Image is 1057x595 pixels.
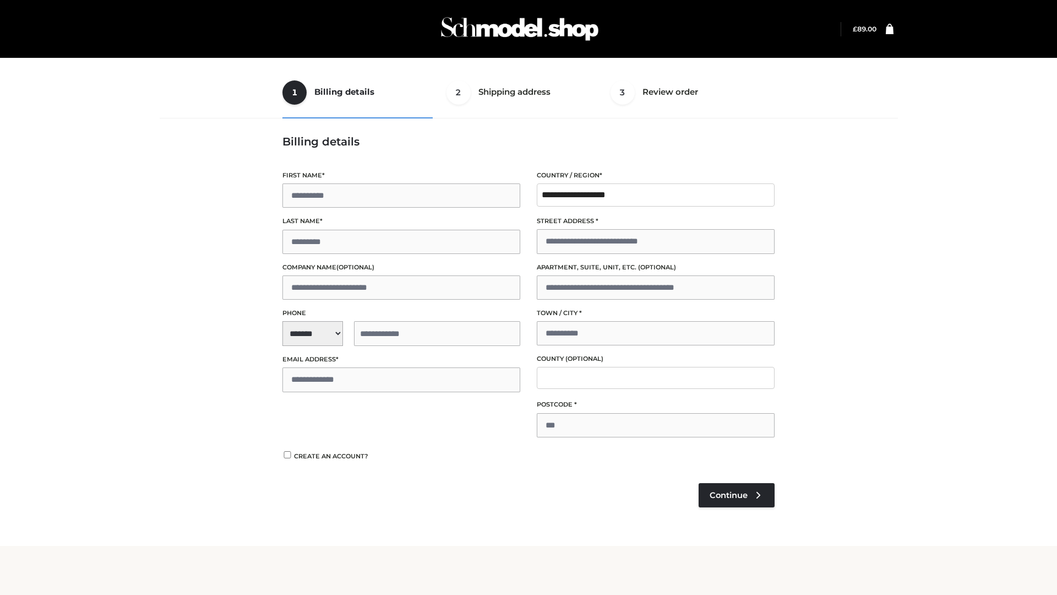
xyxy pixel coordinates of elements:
[710,490,748,500] span: Continue
[537,216,775,226] label: Street address
[282,216,520,226] label: Last name
[437,7,602,51] img: Schmodel Admin 964
[282,308,520,318] label: Phone
[282,135,775,148] h3: Billing details
[537,170,775,181] label: Country / Region
[565,355,603,363] span: (optional)
[282,170,520,181] label: First name
[537,308,775,318] label: Town / City
[282,354,520,365] label: Email address
[537,399,775,410] label: Postcode
[537,262,775,273] label: Apartment, suite, unit, etc.
[853,25,876,33] a: £89.00
[336,263,374,271] span: (optional)
[853,25,857,33] span: £
[537,354,775,364] label: County
[853,25,876,33] bdi: 89.00
[699,483,775,507] a: Continue
[294,452,368,460] span: Create an account?
[282,262,520,273] label: Company name
[638,263,676,271] span: (optional)
[282,451,292,458] input: Create an account?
